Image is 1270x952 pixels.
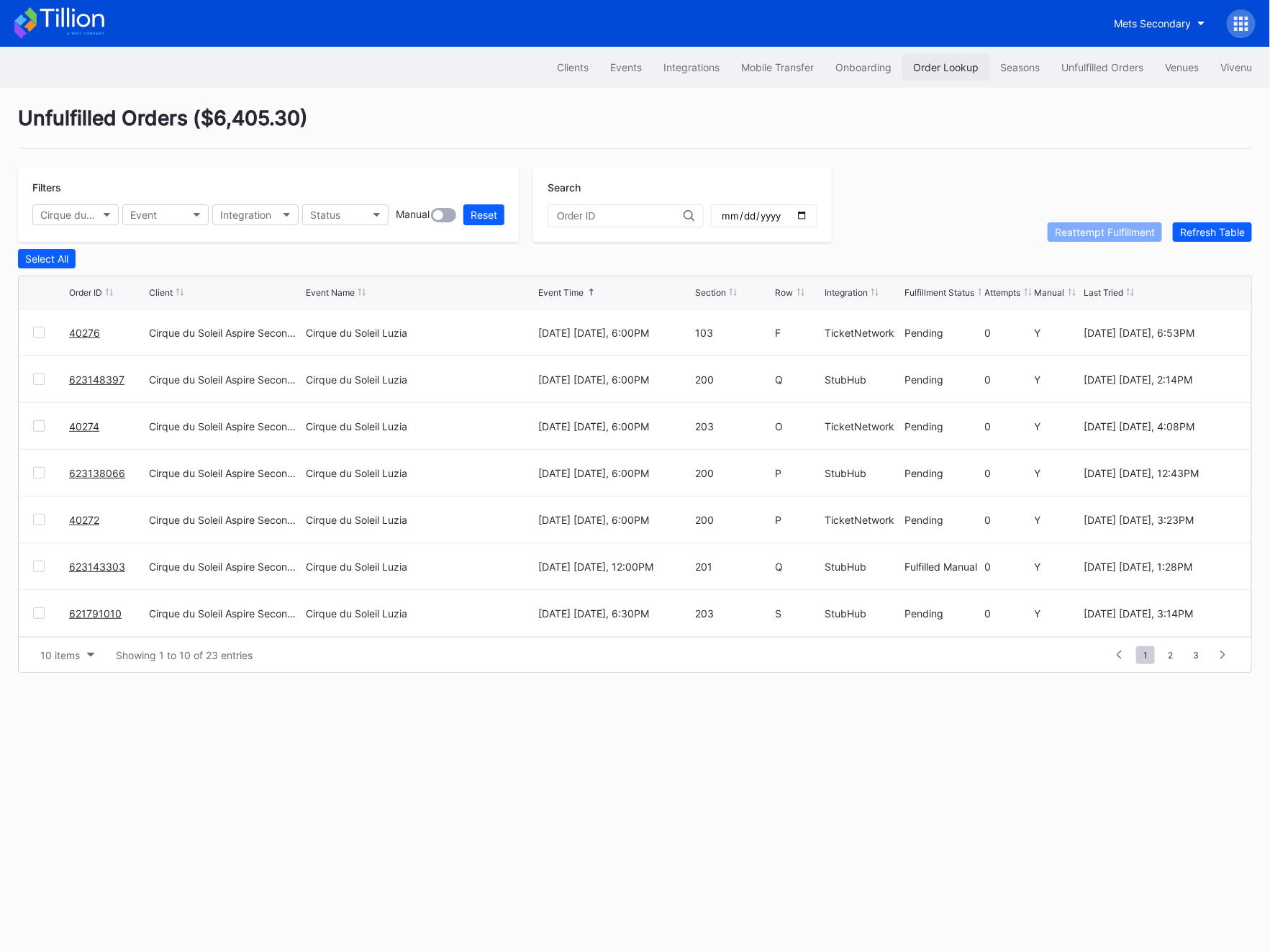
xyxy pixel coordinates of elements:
div: Y [1035,514,1081,526]
div: Y [1035,420,1081,432]
button: Select All [18,249,76,268]
div: [DATE] [DATE], 6:00PM [539,373,692,386]
div: [DATE] [DATE], 1:28PM [1084,561,1237,573]
div: [DATE] [DATE], 6:30PM [539,607,692,620]
div: Cirque du Soleil Luzia [306,607,407,620]
div: Y [1035,373,1081,386]
div: 203 [695,607,771,620]
div: Order Lookup [913,61,979,73]
div: Cirque du Soleil Luzia [306,467,407,479]
div: Pending [905,514,981,526]
div: Row [776,287,794,298]
button: Refresh Table [1173,222,1252,242]
div: Unfulfilled Orders [1061,61,1143,73]
div: 0 [985,420,1031,432]
div: StubHub [825,373,901,386]
div: Event Name [306,287,355,298]
a: 40272 [69,514,99,526]
div: [DATE] [DATE], 3:23PM [1084,514,1237,526]
span: 1 [1136,646,1155,664]
span: 2 [1161,646,1180,664]
div: Filters [32,181,504,194]
div: Search [548,181,817,194]
div: Cirque du Soleil Luzia [306,373,407,386]
div: P [776,467,822,479]
button: Clients [546,54,599,81]
div: Y [1035,561,1081,573]
div: StubHub [825,467,901,479]
div: Cirque du Soleil Aspire Secondary [149,467,302,479]
div: 203 [695,420,771,432]
div: [DATE] [DATE], 12:00PM [539,561,692,573]
div: Refresh Table [1180,226,1245,238]
div: Vivenu [1220,61,1252,73]
div: Y [1035,327,1081,339]
div: Cirque du Soleil Luzia [306,420,407,432]
div: Seasons [1000,61,1040,73]
div: Cirque du Soleil Aspire Secondary [149,561,302,573]
div: 0 [985,607,1031,620]
div: Q [776,373,822,386]
div: Y [1035,607,1081,620]
div: Manual [396,208,430,222]
button: Venues [1154,54,1210,81]
div: Fulfilled Manual [905,561,981,573]
button: Status [302,204,389,225]
div: Integration [220,209,271,221]
div: Cirque du Soleil Aspire Secondary [149,514,302,526]
div: Cirque du Soleil Aspire Secondary [149,607,302,620]
div: Cirque du Soleil Aspire Secondary [40,209,96,221]
div: 200 [695,514,771,526]
div: Cirque du Soleil Luzia [306,514,407,526]
button: Vivenu [1210,54,1263,81]
button: Mets Secondary [1103,10,1216,37]
div: [DATE] [DATE], 6:00PM [539,514,692,526]
div: Unfulfilled Orders ( $6,405.30 ) [18,106,1252,149]
div: Fulfillment Status [905,287,975,298]
a: 623148397 [69,373,124,386]
button: Order Lookup [902,54,989,81]
div: Last Tried [1084,287,1123,298]
div: [DATE] [DATE], 12:43PM [1084,467,1237,479]
div: Client [149,287,173,298]
div: P [776,514,822,526]
div: Integrations [663,61,720,73]
button: Reset [463,204,504,225]
div: Cirque du Soleil Luzia [306,561,407,573]
div: TicketNetwork [825,514,901,526]
button: Integration [212,204,299,225]
span: 3 [1186,646,1206,664]
div: Pending [905,607,981,620]
div: Reset [471,209,497,221]
div: Pending [905,327,981,339]
a: Mobile Transfer [730,54,825,81]
button: Unfulfilled Orders [1051,54,1154,81]
div: Venues [1165,61,1199,73]
div: Pending [905,420,981,432]
div: Integration [825,287,868,298]
div: Manual [1035,287,1065,298]
button: 10 items [33,645,101,665]
div: [DATE] [DATE], 4:08PM [1084,420,1237,432]
div: Events [610,61,642,73]
div: [DATE] [DATE], 6:00PM [539,467,692,479]
div: 200 [695,373,771,386]
div: 10 items [40,649,80,661]
a: 40276 [69,327,100,339]
div: Select All [25,253,68,265]
button: Events [599,54,653,81]
div: Y [1035,467,1081,479]
button: Seasons [989,54,1051,81]
div: Cirque du Soleil Aspire Secondary [149,420,302,432]
div: 0 [985,561,1031,573]
div: 201 [695,561,771,573]
div: Cirque du Soleil Luzia [306,327,407,339]
input: Order ID [557,210,684,222]
div: [DATE] [DATE], 6:00PM [539,420,692,432]
button: Reattempt Fulfillment [1048,222,1162,242]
